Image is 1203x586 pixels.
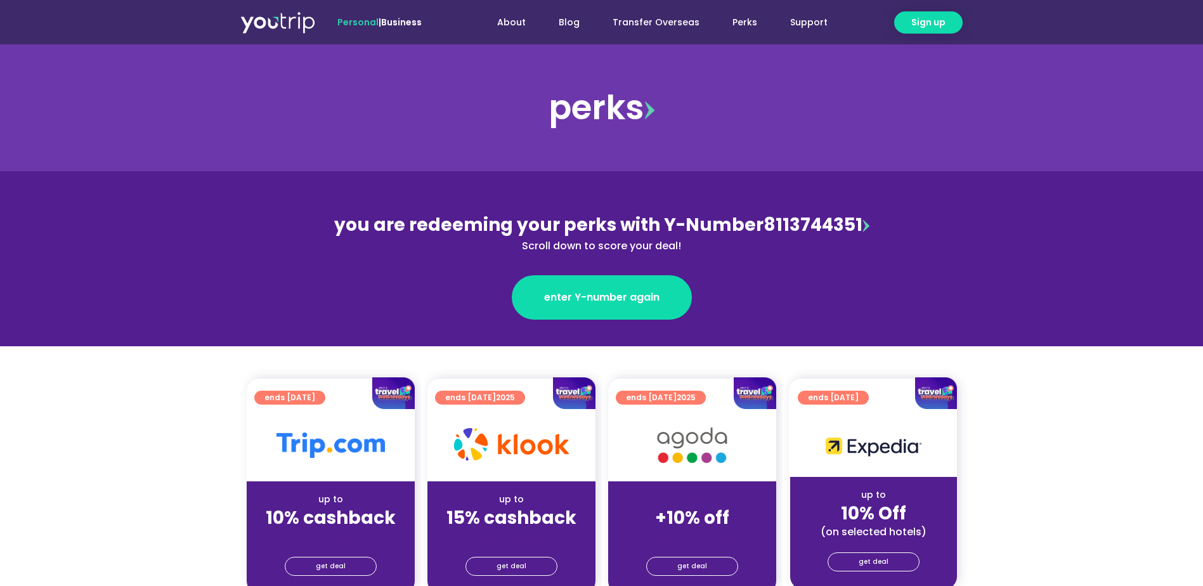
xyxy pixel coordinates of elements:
[680,493,704,505] span: up to
[438,530,585,543] div: (for stays only)
[512,275,692,320] a: enter Y-number again
[677,557,707,575] span: get deal
[465,557,557,576] a: get deal
[327,212,877,254] div: 8113744351
[327,238,877,254] div: Scroll down to score your deal!
[266,505,396,530] strong: 10% cashback
[316,557,346,575] span: get deal
[544,290,660,305] span: enter Y-number again
[456,11,844,34] nav: Menu
[481,11,542,34] a: About
[894,11,963,34] a: Sign up
[285,557,377,576] a: get deal
[911,16,946,29] span: Sign up
[337,16,379,29] span: Personal
[596,11,716,34] a: Transfer Overseas
[337,16,422,29] span: |
[438,493,585,506] div: up to
[542,11,596,34] a: Blog
[800,525,947,538] div: (on selected hotels)
[257,530,405,543] div: (for stays only)
[618,530,766,543] div: (for stays only)
[800,488,947,502] div: up to
[646,557,738,576] a: get deal
[774,11,844,34] a: Support
[334,212,764,237] span: you are redeeming your perks with Y-Number
[257,493,405,506] div: up to
[828,552,920,571] a: get deal
[446,505,576,530] strong: 15% cashback
[859,553,888,571] span: get deal
[497,557,526,575] span: get deal
[841,501,906,526] strong: 10% Off
[716,11,774,34] a: Perks
[381,16,422,29] a: Business
[655,505,729,530] strong: +10% off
